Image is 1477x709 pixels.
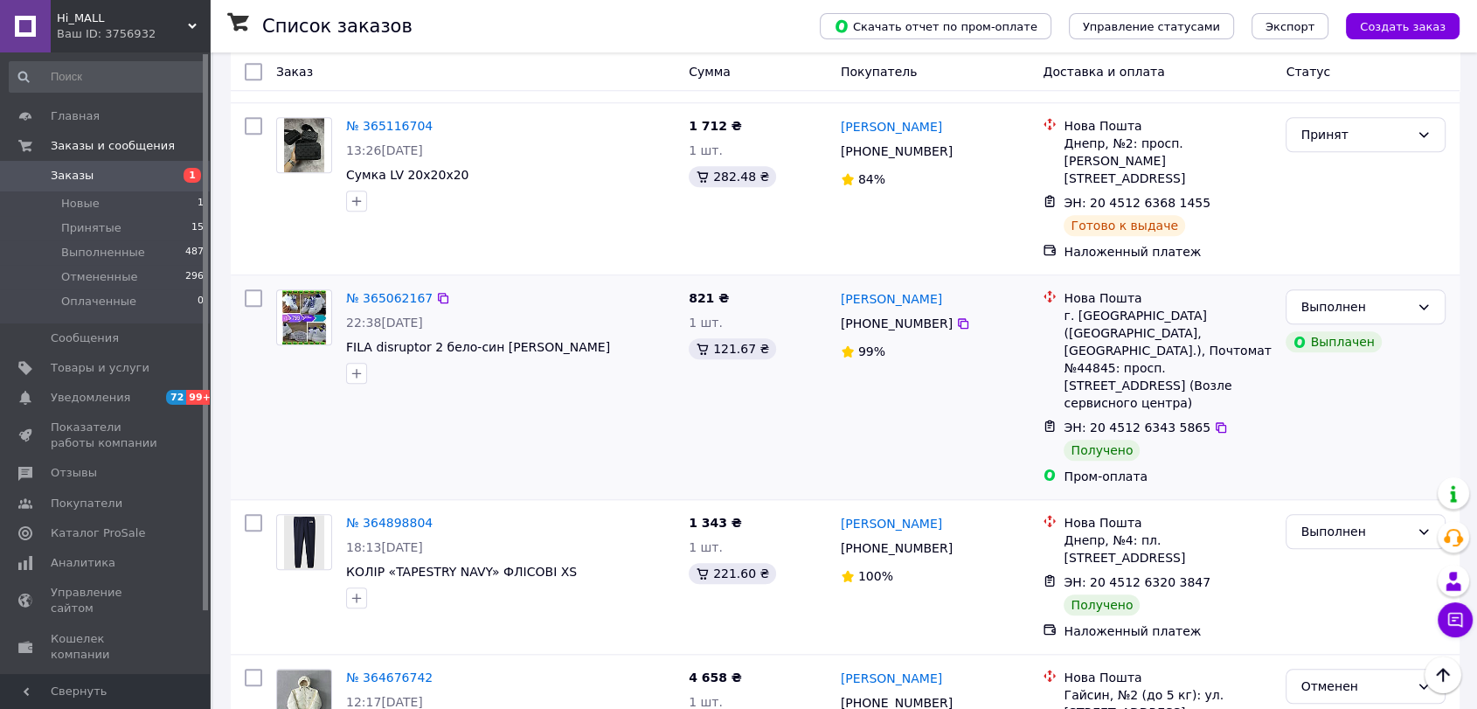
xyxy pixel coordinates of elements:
[689,65,731,79] span: Сумма
[1064,196,1210,210] span: ЭН: 20 4512 6368 1455
[51,390,130,406] span: Уведомления
[346,695,423,709] span: 12:17[DATE]
[57,26,210,42] div: Ваш ID: 3756932
[841,670,942,687] a: [PERSON_NAME]
[1286,65,1330,79] span: Статус
[1300,522,1410,541] div: Выполнен
[51,420,162,451] span: Показатели работы компании
[1069,13,1234,39] button: Управление статусами
[837,536,956,560] div: [PHONE_NUMBER]
[184,168,201,183] span: 1
[841,515,942,532] a: [PERSON_NAME]
[1064,514,1272,532] div: Нова Пошта
[689,671,742,685] span: 4 658 ₴
[276,117,332,173] a: Фото товару
[282,290,326,344] img: Фото товару
[1064,215,1184,236] div: Готово к выдаче
[276,289,332,345] a: Фото товару
[1300,677,1410,696] div: Отменен
[689,695,723,709] span: 1 шт.
[346,291,433,305] a: № 365062167
[262,16,413,37] h1: Список заказов
[51,360,149,376] span: Товары и услуги
[198,294,204,309] span: 0
[1286,331,1381,352] div: Выплачен
[198,196,204,212] span: 1
[1266,20,1314,33] span: Экспорт
[689,143,723,157] span: 1 шт.
[834,18,1037,34] span: Скачать отчет по пром-оплате
[1360,20,1446,33] span: Создать заказ
[1064,421,1210,434] span: ЭН: 20 4512 6343 5865
[346,143,423,157] span: 13:26[DATE]
[1064,575,1210,589] span: ЭН: 20 4512 6320 3847
[61,294,136,309] span: Оплаченные
[1064,289,1272,307] div: Нова Пошта
[276,65,313,79] span: Заказ
[346,516,433,530] a: № 364898804
[51,330,119,346] span: Сообщения
[276,514,332,570] a: Фото товару
[841,290,942,308] a: [PERSON_NAME]
[1064,440,1140,461] div: Получено
[1043,65,1164,79] span: Доставка и оплата
[1300,125,1410,144] div: Принят
[858,172,885,186] span: 84%
[1064,532,1272,567] div: Днепр, №4: пл. [STREET_ADDRESS]
[1425,657,1461,693] button: Наверх
[346,340,610,354] a: FILA disruptor 2 бело-син [PERSON_NAME]
[284,515,325,569] img: Фото товару
[1300,297,1410,316] div: Выполнен
[1064,117,1272,135] div: Нова Пошта
[1083,20,1220,33] span: Управление статусами
[689,166,776,187] div: 282.48 ₴
[1064,243,1272,261] div: Наложенный платеж
[346,168,468,182] a: Сумка LV 20x20x20
[346,565,577,579] a: КОЛІР «TAPESTRY NAVY» ФЛІСОВІ XS
[1064,622,1272,640] div: Наложенный платеж
[837,139,956,163] div: [PHONE_NUMBER]
[191,220,204,236] span: 15
[346,540,423,554] span: 18:13[DATE]
[689,291,729,305] span: 821 ₴
[1328,18,1460,32] a: Создать заказ
[689,119,742,133] span: 1 712 ₴
[1064,594,1140,615] div: Получено
[837,311,956,336] div: [PHONE_NUMBER]
[61,269,137,285] span: Отмененные
[51,555,115,571] span: Аналитика
[689,540,723,554] span: 1 шт.
[51,525,145,541] span: Каталог ProSale
[57,10,188,26] span: Hi_MALL
[346,671,433,685] a: № 364676742
[51,465,97,481] span: Отзывы
[1064,135,1272,187] div: Днепр, №2: просп. [PERSON_NAME][STREET_ADDRESS]
[186,390,215,405] span: 99+
[858,569,893,583] span: 100%
[166,390,186,405] span: 72
[51,108,100,124] span: Главная
[858,344,885,358] span: 99%
[689,316,723,330] span: 1 шт.
[51,631,162,663] span: Кошелек компании
[1064,468,1272,485] div: Пром-оплата
[185,245,204,261] span: 487
[689,338,776,359] div: 121.67 ₴
[346,316,423,330] span: 22:38[DATE]
[61,196,100,212] span: Новые
[61,245,145,261] span: Выполненные
[1438,602,1473,637] button: Чат с покупателем
[51,168,94,184] span: Заказы
[61,220,121,236] span: Принятые
[1346,13,1460,39] button: Создать заказ
[820,13,1051,39] button: Скачать отчет по пром-оплате
[51,585,162,616] span: Управление сайтом
[689,563,776,584] div: 221.60 ₴
[1064,307,1272,412] div: г. [GEOGRAPHIC_DATA] ([GEOGRAPHIC_DATA], [GEOGRAPHIC_DATA].), Почтомат №44845: просп. [STREET_ADD...
[51,138,175,154] span: Заказы и сообщения
[51,496,122,511] span: Покупатели
[284,118,325,172] img: Фото товару
[9,61,205,93] input: Поиск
